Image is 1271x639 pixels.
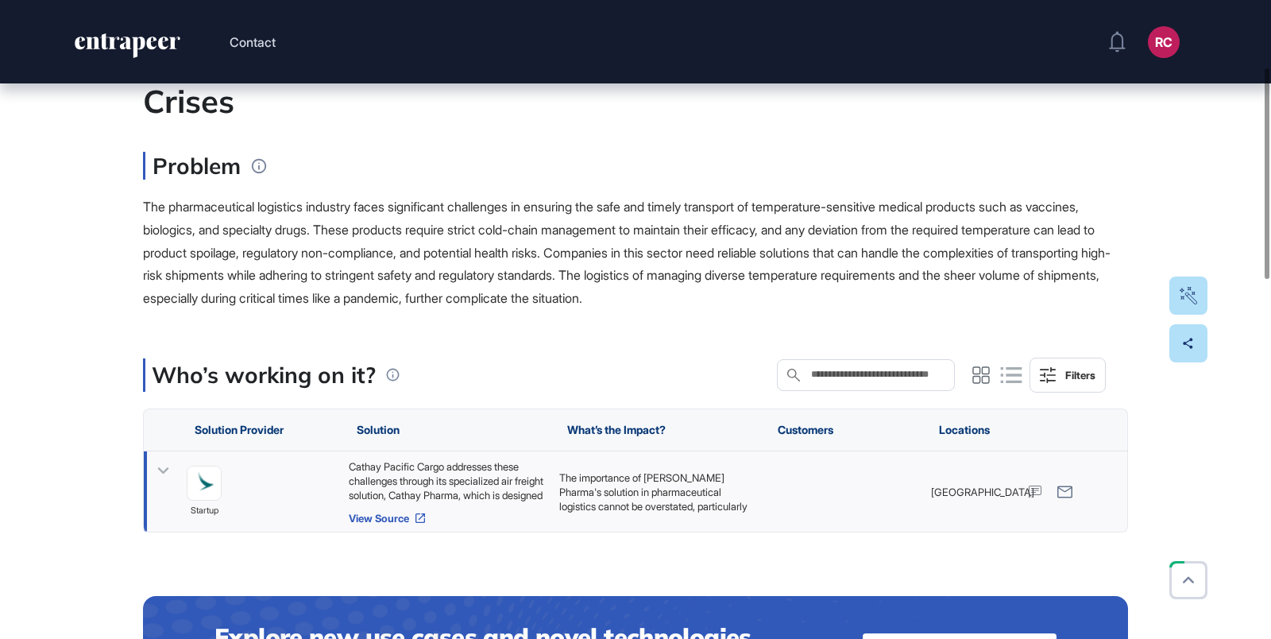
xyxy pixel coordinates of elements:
span: Solution [357,424,400,436]
a: image [187,466,222,501]
button: RC [1148,26,1180,58]
img: image [187,467,221,500]
div: Filters [1065,369,1095,381]
div: Cathay Pacific Cargo addresses these challenges through its specialized air freight solution, Cat... [349,459,543,502]
span: The pharmaceutical logistics industry faces significant challenges in ensuring the safe and timel... [143,199,1111,306]
span: Customers [778,424,833,436]
button: Filters [1030,358,1106,393]
a: View Source [349,512,543,525]
div: Ensuring Cold-Chain Integrity for Timely Delivery of Temperature-Sensitive Pharmaceuticals During... [143,6,1128,120]
span: What’s the Impact? [567,424,666,436]
span: Solution Provider [195,424,284,436]
p: Who’s working on it? [152,358,376,392]
span: Locations [939,424,990,436]
span: startup [191,504,218,518]
p: The importance of [PERSON_NAME] Pharma's solution in pharmaceutical logistics cannot be overstate... [559,471,754,571]
button: Contact [230,32,276,52]
a: entrapeer-logo [73,33,182,64]
h3: Problem [143,152,241,180]
span: [GEOGRAPHIC_DATA] [931,485,1034,499]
